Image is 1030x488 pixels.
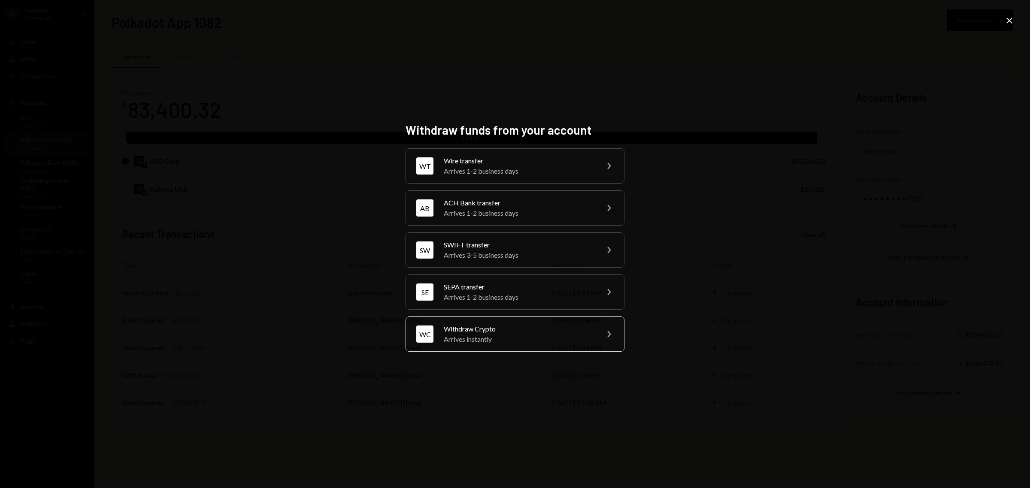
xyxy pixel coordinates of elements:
div: WT [416,157,433,175]
button: ABACH Bank transferArrives 1-2 business days [406,190,624,226]
div: Withdraw Crypto [444,324,593,334]
button: WTWire transferArrives 1-2 business days [406,148,624,184]
button: WCWithdraw CryptoArrives instantly [406,316,624,352]
div: AB [416,199,433,217]
div: Arrives 1-2 business days [444,208,593,218]
div: SWIFT transfer [444,240,593,250]
div: Arrives 3-5 business days [444,250,593,260]
button: SWSWIFT transferArrives 3-5 business days [406,232,624,268]
div: ACH Bank transfer [444,198,593,208]
h2: Withdraw funds from your account [406,122,624,139]
div: Arrives 1-2 business days [444,166,593,176]
button: SESEPA transferArrives 1-2 business days [406,274,624,310]
div: WC [416,325,433,343]
div: SW [416,241,433,259]
div: SEPA transfer [444,282,593,292]
div: Arrives 1-2 business days [444,292,593,302]
div: SE [416,283,433,301]
div: Arrives instantly [444,334,593,344]
div: Wire transfer [444,156,593,166]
